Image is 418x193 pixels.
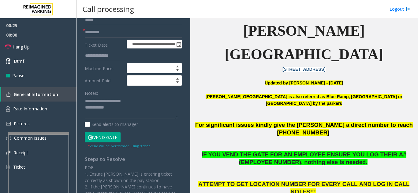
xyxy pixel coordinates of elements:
[6,122,11,126] img: 'icon'
[12,72,24,79] span: Pause
[195,122,413,136] span: For significant issues kindly give the [PERSON_NAME] a direct number to reach [PHONE_NUMBER]
[366,159,367,165] span: .
[83,63,125,73] label: Machine Price:
[1,87,77,102] a: General Information
[206,94,402,106] b: [PERSON_NAME][GEOGRAPHIC_DATA] is also referred as Blue Ramp, [GEOGRAPHIC_DATA] or [GEOGRAPHIC_DA...
[173,63,182,68] span: Increase value
[390,6,410,12] a: Logout
[13,106,47,112] span: Rate Information
[83,40,125,49] label: Ticket Date:
[85,121,138,127] label: Send alerts to manager
[6,151,10,155] img: 'icon'
[265,80,343,85] font: Updated by [PERSON_NAME] - [DATE]
[80,2,137,16] h3: Call processing
[6,106,10,112] img: 'icon'
[225,23,383,62] span: [PERSON_NAME][GEOGRAPHIC_DATA]
[405,6,410,12] img: logout
[85,88,98,96] label: Notes:
[6,136,11,141] img: 'icon'
[13,44,30,50] span: Hang Up
[85,156,182,162] h4: Steps to Resolve
[173,80,182,85] span: Decrease value
[282,67,326,72] a: [STREET_ADDRESS]
[88,144,151,148] small: Vend will be performed using 9 tone
[173,76,182,80] span: Increase value
[85,132,121,142] button: Vend Gate
[14,91,58,97] span: General Information
[14,121,30,127] span: Pictures
[6,92,11,97] img: 'icon'
[173,68,182,73] span: Decrease value
[175,40,182,48] span: Toggle popup
[83,75,125,86] label: Amount Paid:
[14,58,24,64] span: Dtmf
[202,151,406,165] span: IF YOU VEND THE GATE FOR AN EMPLOYEE ENSURE YOU LOG THEIR A# (EMPLOYEE NUMBER), nothing else is n...
[6,164,10,170] img: 'icon'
